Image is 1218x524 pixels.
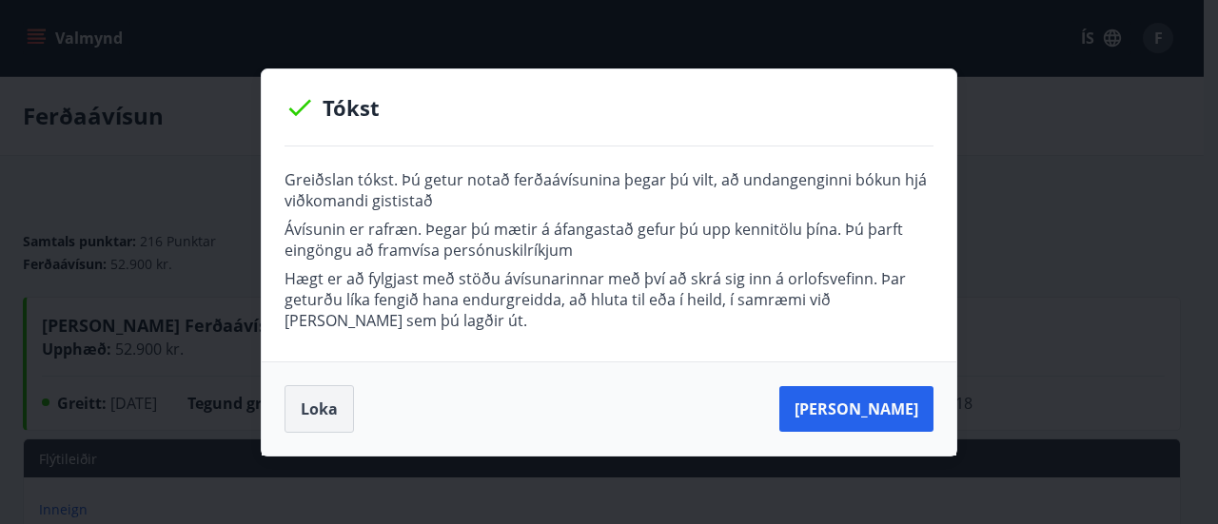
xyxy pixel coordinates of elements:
p: Greiðslan tókst. Þú getur notað ferðaávísunina þegar þú vilt, að undangenginni bókun hjá viðkoman... [285,169,933,211]
p: Ávísunin er rafræn. Þegar þú mætir á áfangastað gefur þú upp kennitölu þína. Þú þarft eingöngu að... [285,219,933,261]
p: Hægt er að fylgjast með stöðu ávísunarinnar með því að skrá sig inn á orlofsvefinn. Þar geturðu l... [285,268,933,331]
button: Loka [285,385,354,433]
p: Tókst [285,92,933,123]
button: [PERSON_NAME] [779,386,933,432]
